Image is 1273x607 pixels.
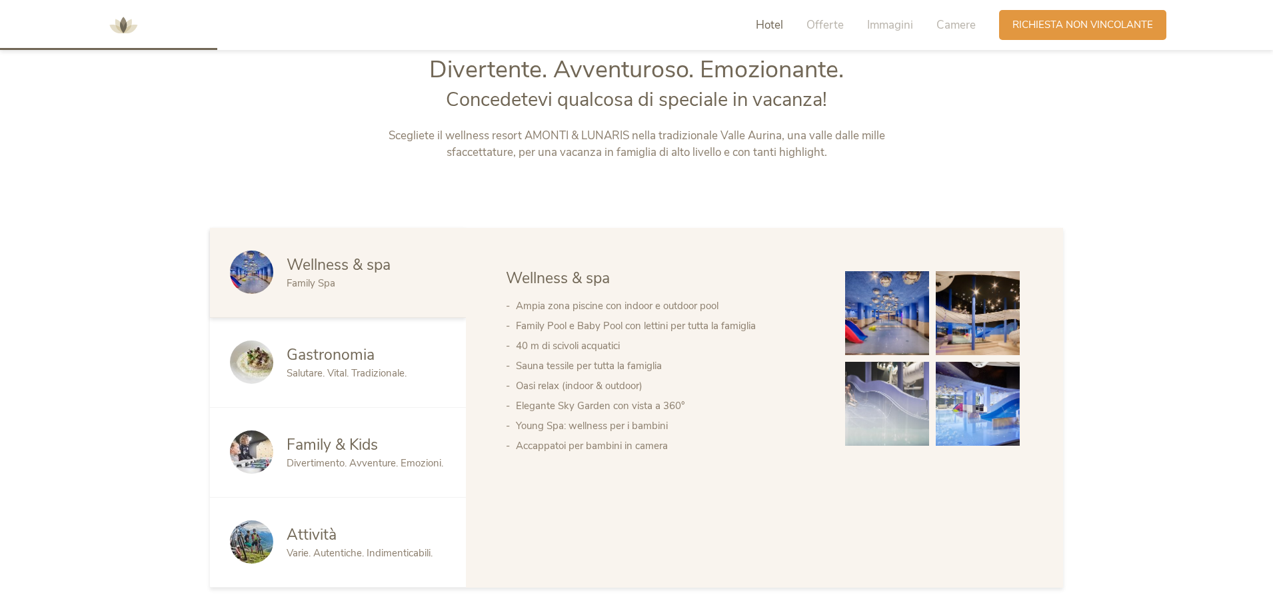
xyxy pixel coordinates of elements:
[287,344,375,365] span: Gastronomia
[103,5,143,45] img: AMONTI & LUNARIS Wellnessresort
[287,456,443,470] span: Divertimento. Avventure. Emozioni.
[516,296,818,316] li: Ampia zona piscine con indoor e outdoor pool
[506,268,610,289] span: Wellness & spa
[936,17,976,33] span: Camere
[867,17,913,33] span: Immagini
[516,396,818,416] li: Elegante Sky Garden con vista a 360°
[287,524,337,545] span: Attività
[287,255,391,275] span: Wellness & spa
[516,316,818,336] li: Family Pool e Baby Pool con lettini per tutta la famiglia
[103,20,143,29] a: AMONTI & LUNARIS Wellnessresort
[806,17,844,33] span: Offerte
[516,436,818,456] li: Accappatoi per bambini in camera
[516,356,818,376] li: Sauna tessile per tutta la famiglia
[287,277,335,290] span: Family Spa
[287,546,433,560] span: Varie. Autentiche. Indimenticabili.
[287,434,378,455] span: Family & Kids
[429,53,844,86] span: Divertente. Avventuroso. Emozionante.
[516,376,818,396] li: Oasi relax (indoor & outdoor)
[1012,18,1153,32] span: Richiesta non vincolante
[516,336,818,356] li: 40 m di scivoli acquatici
[516,416,818,436] li: Young Spa: wellness per i bambini
[446,87,827,113] span: Concedetevi qualcosa di speciale in vacanza!
[359,127,915,161] p: Scegliete il wellness resort AMONTI & LUNARIS nella tradizionale Valle Aurina, una valle dalle mi...
[756,17,783,33] span: Hotel
[287,366,407,380] span: Salutare. Vital. Tradizionale.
